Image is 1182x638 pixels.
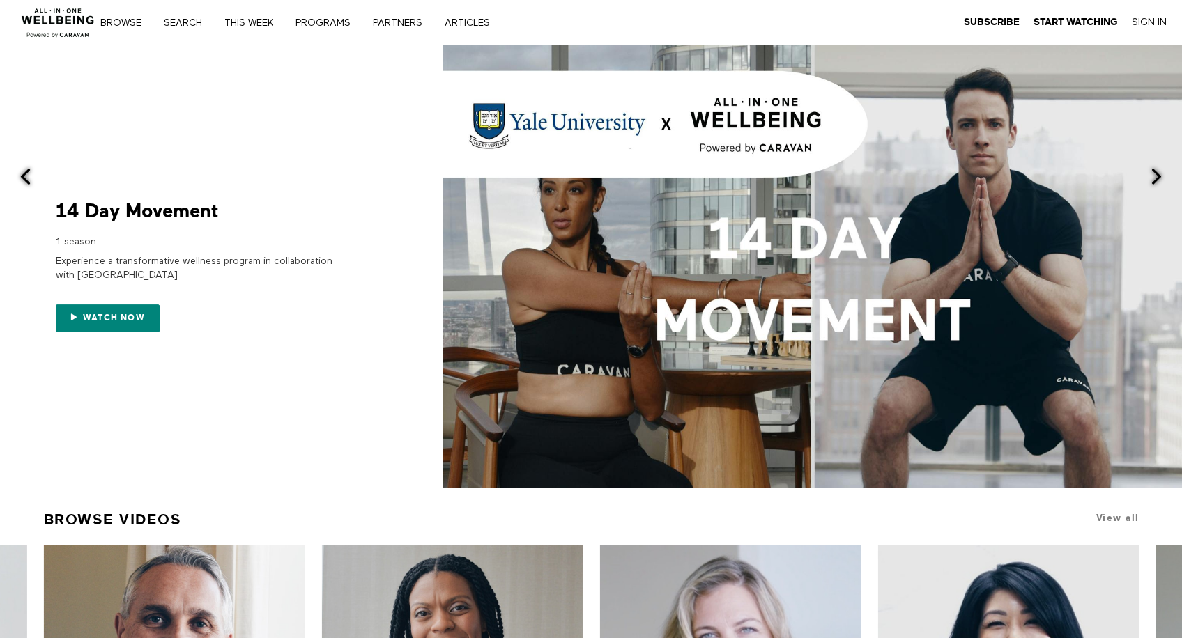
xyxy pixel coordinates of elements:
[44,505,182,534] a: Browse Videos
[220,18,288,28] a: THIS WEEK
[1132,16,1167,29] a: Sign In
[440,18,505,28] a: ARTICLES
[964,17,1020,27] strong: Subscribe
[1034,17,1118,27] strong: Start Watching
[159,18,217,28] a: Search
[368,18,437,28] a: PARTNERS
[291,18,365,28] a: PROGRAMS
[964,16,1020,29] a: Subscribe
[1034,16,1118,29] a: Start Watching
[110,15,519,29] nav: Primary
[95,18,156,28] a: Browse
[1096,513,1139,523] a: View all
